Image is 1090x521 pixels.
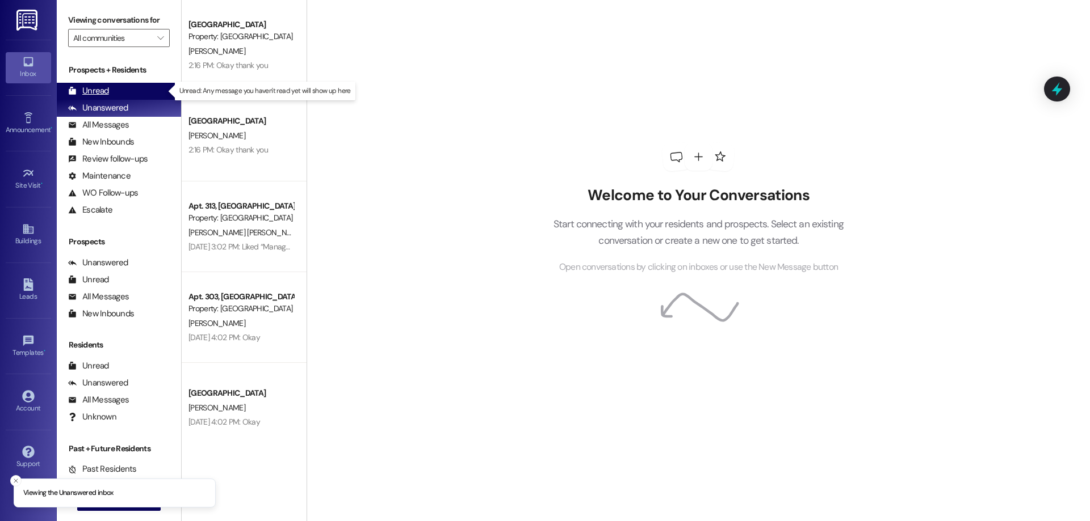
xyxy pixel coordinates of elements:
[188,31,294,43] div: Property: [GEOGRAPHIC_DATA]
[10,475,22,486] button: Close toast
[44,347,45,355] span: •
[559,260,838,274] span: Open conversations by clicking on inboxes or use the New Message button
[57,443,181,455] div: Past + Future Residents
[68,102,128,114] div: Unanswered
[68,308,134,320] div: New Inbounds
[68,170,131,182] div: Maintenance
[68,411,116,423] div: Unknown
[188,19,294,31] div: [GEOGRAPHIC_DATA]
[16,10,40,31] img: ResiDesk Logo
[6,331,51,362] a: Templates •
[68,85,109,97] div: Unread
[57,339,181,351] div: Residents
[6,387,51,417] a: Account
[41,180,43,188] span: •
[188,227,304,238] span: [PERSON_NAME] [PERSON_NAME]
[68,187,138,199] div: WO Follow-ups
[536,187,861,205] h2: Welcome to Your Conversations
[6,219,51,250] a: Buildings
[6,52,51,83] a: Inbox
[51,124,52,132] span: •
[536,216,861,248] p: Start connecting with your residents and prospects. Select an existing conversation or create a n...
[188,60,268,70] div: 2:16 PM: Okay thank you
[188,318,245,328] span: [PERSON_NAME]
[188,145,268,155] div: 2:16 PM: Okay thank you
[188,417,260,427] div: [DATE] 4:02 PM: Okay
[188,291,294,303] div: Apt. 303, [GEOGRAPHIC_DATA]
[68,291,129,303] div: All Messages
[188,130,245,141] span: [PERSON_NAME]
[6,442,51,473] a: Support
[157,33,163,43] i: 
[6,164,51,194] a: Site Visit •
[68,204,112,216] div: Escalate
[68,153,148,165] div: Review follow-ups
[73,29,152,47] input: All communities
[6,275,51,306] a: Leads
[57,236,181,248] div: Prospects
[188,303,294,315] div: Property: [GEOGRAPHIC_DATA]
[188,46,245,56] span: [PERSON_NAME]
[68,274,109,286] div: Unread
[57,64,181,76] div: Prospects + Residents
[68,360,109,372] div: Unread
[188,200,294,212] div: Apt. 313, [GEOGRAPHIC_DATA]
[68,463,137,475] div: Past Residents
[179,86,351,96] p: Unread: Any message you haven't read yet will show up here
[188,332,260,342] div: [DATE] 4:02 PM: Okay
[188,387,294,399] div: [GEOGRAPHIC_DATA]
[188,403,245,413] span: [PERSON_NAME]
[68,257,128,269] div: Unanswered
[68,394,129,406] div: All Messages
[188,242,600,252] div: [DATE] 3:02 PM: Liked “Management [GEOGRAPHIC_DATA] ([GEOGRAPHIC_DATA]): That day works! I've put...
[68,11,170,29] label: Viewing conversations for
[23,488,114,498] p: Viewing the Unanswered inbox
[68,377,128,389] div: Unanswered
[188,212,294,224] div: Property: [GEOGRAPHIC_DATA]
[68,136,134,148] div: New Inbounds
[188,115,294,127] div: [GEOGRAPHIC_DATA]
[68,119,129,131] div: All Messages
